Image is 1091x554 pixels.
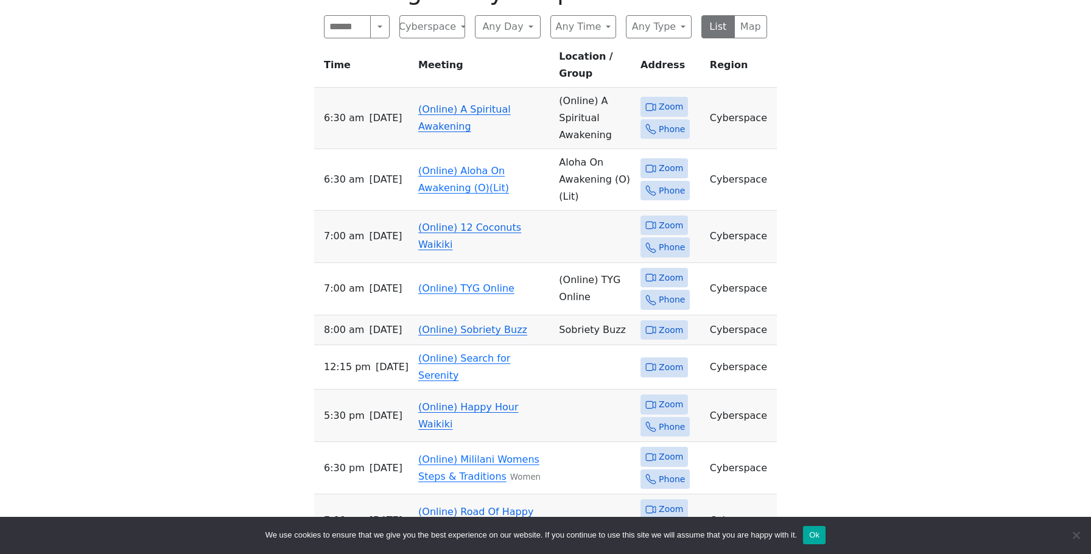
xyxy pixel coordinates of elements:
[659,472,685,487] span: Phone
[418,506,533,535] a: (Online) Road Of Happy Destiny
[510,472,541,482] small: Women
[803,526,826,544] button: Ok
[659,270,683,286] span: Zoom
[705,48,777,88] th: Region
[418,401,518,430] a: (Online) Happy Hour Waikiki
[659,183,685,198] span: Phone
[705,494,777,547] td: Cyberspace
[705,390,777,442] td: Cyberspace
[705,211,777,263] td: Cyberspace
[659,99,683,114] span: Zoom
[659,161,683,176] span: Zoom
[324,321,364,338] span: 8:00 AM
[418,324,527,335] a: (Online) Sobriety Buzz
[324,171,364,188] span: 6:30 AM
[705,315,777,346] td: Cyberspace
[554,48,636,88] th: Location / Group
[369,280,402,297] span: [DATE]
[636,48,705,88] th: Address
[1070,529,1082,541] span: No
[659,360,683,375] span: Zoom
[265,529,797,541] span: We use cookies to ensure that we give you the best experience on our website. If you continue to ...
[659,218,683,233] span: Zoom
[324,359,371,376] span: 12:15 PM
[369,321,402,338] span: [DATE]
[659,292,685,307] span: Phone
[369,171,402,188] span: [DATE]
[659,502,683,517] span: Zoom
[369,110,402,127] span: [DATE]
[550,15,616,38] button: Any Time
[554,315,636,346] td: Sobriety Buzz
[376,359,409,376] span: [DATE]
[554,88,636,149] td: (Online) A Spiritual Awakening
[659,122,685,137] span: Phone
[370,407,402,424] span: [DATE]
[324,407,365,424] span: 5:30 PM
[659,323,683,338] span: Zoom
[314,48,413,88] th: Time
[554,149,636,211] td: Aloha On Awakening (O) (Lit)
[418,222,521,250] a: (Online) 12 Coconuts Waikiki
[324,110,364,127] span: 6:30 AM
[324,15,371,38] input: Search
[659,397,683,412] span: Zoom
[324,512,365,529] span: 7:00 PM
[734,15,768,38] button: Map
[705,88,777,149] td: Cyberspace
[705,345,777,390] td: Cyberspace
[705,442,777,494] td: Cyberspace
[659,240,685,255] span: Phone
[369,228,402,245] span: [DATE]
[324,228,364,245] span: 7:00 AM
[370,15,390,38] button: Search
[324,280,364,297] span: 7:00 AM
[701,15,735,38] button: List
[475,15,541,38] button: Any Day
[399,15,465,38] button: Cyberspace
[370,460,402,477] span: [DATE]
[705,263,777,315] td: Cyberspace
[418,165,509,194] a: (Online) Aloha On Awakening (O)(Lit)
[324,460,365,477] span: 6:30 PM
[413,48,554,88] th: Meeting
[418,103,511,132] a: (Online) A Spiritual Awakening
[418,352,510,381] a: (Online) Search for Serenity
[659,449,683,465] span: Zoom
[418,282,514,294] a: (Online) TYG Online
[554,263,636,315] td: (Online) TYG Online
[705,149,777,211] td: Cyberspace
[370,512,402,529] span: [DATE]
[626,15,692,38] button: Any Type
[418,454,539,482] a: (Online) Mililani Womens Steps & Traditions
[659,419,685,435] span: Phone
